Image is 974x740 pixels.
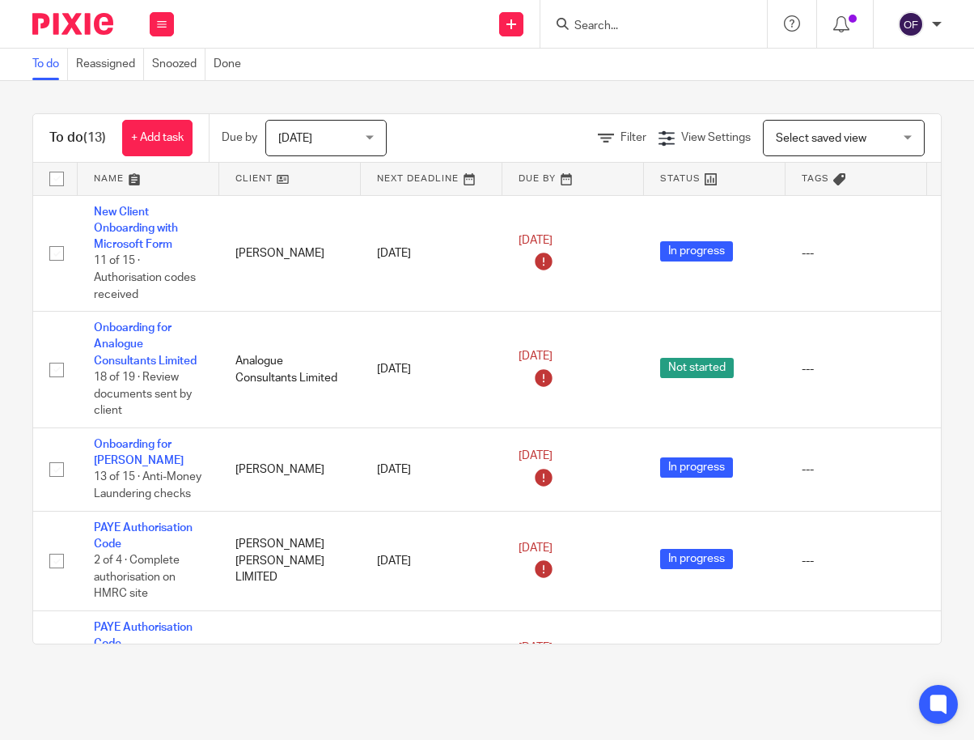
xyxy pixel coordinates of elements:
[219,195,361,312] td: [PERSON_NAME]
[94,322,197,367] a: Onboarding for Analogue Consultants Limited
[802,174,829,183] span: Tags
[361,195,502,312] td: [DATE]
[94,206,178,251] a: New Client Onboarding with Microsoft Form
[620,132,646,143] span: Filter
[361,427,502,511] td: [DATE]
[94,622,193,649] a: PAYE Authorisation Code
[122,120,193,156] a: + Add task
[76,49,144,80] a: Reassigned
[219,312,361,428] td: Analogue Consultants Limited
[152,49,205,80] a: Snoozed
[214,49,249,80] a: Done
[361,610,502,710] td: [DATE]
[660,241,733,262] span: In progress
[361,312,502,428] td: [DATE]
[660,457,733,478] span: In progress
[898,11,924,37] img: svg%3E
[802,461,911,478] div: ---
[32,49,68,80] a: To do
[49,130,106,147] h1: To do
[361,511,502,610] td: [DATE]
[219,511,361,610] td: [PERSON_NAME] [PERSON_NAME] LIMITED
[776,133,866,144] span: Select saved view
[660,549,733,569] span: In progress
[573,19,718,34] input: Search
[278,133,312,144] span: [DATE]
[519,451,553,462] span: [DATE]
[519,542,553,554] span: [DATE]
[802,245,911,262] div: ---
[660,358,734,378] span: Not started
[802,361,911,377] div: ---
[94,522,193,550] a: PAYE Authorisation Code
[94,372,192,416] span: 18 of 19 · Review documents sent by client
[94,555,180,600] span: 2 of 4 · Complete authorisation on HMRC site
[681,132,751,143] span: View Settings
[219,610,361,710] td: Medusa Video Ltd
[802,553,911,569] div: ---
[219,427,361,511] td: [PERSON_NAME]
[32,13,113,35] img: Pixie
[83,131,106,144] span: (13)
[94,256,196,300] span: 11 of 15 · Authorisation codes received
[519,642,553,653] span: [DATE]
[519,235,553,246] span: [DATE]
[94,472,201,500] span: 13 of 15 · Anti-Money Laundering checks
[94,439,184,466] a: Onboarding for [PERSON_NAME]
[222,130,257,146] p: Due by
[519,351,553,362] span: [DATE]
